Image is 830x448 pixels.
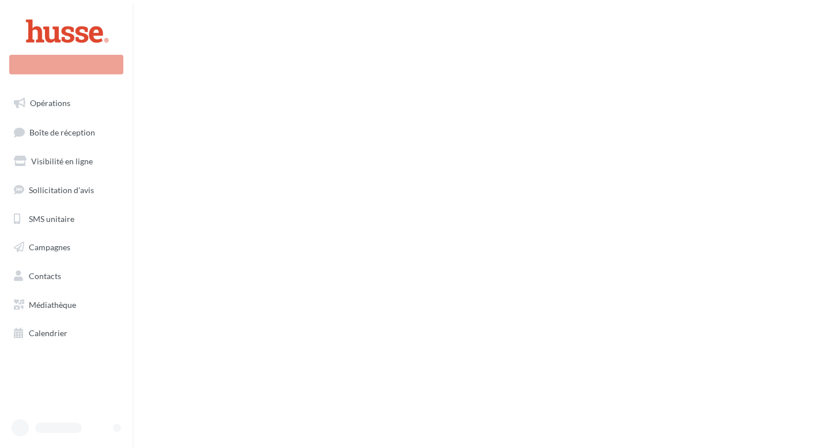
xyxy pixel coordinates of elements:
span: Contacts [29,271,61,281]
span: SMS unitaire [29,213,74,223]
a: Campagnes [7,235,126,259]
span: Médiathèque [29,300,76,310]
a: Calendrier [7,321,126,345]
a: Médiathèque [7,293,126,317]
a: Sollicitation d'avis [7,178,126,202]
a: SMS unitaire [7,207,126,231]
a: Opérations [7,91,126,115]
span: Campagnes [29,242,70,252]
span: Sollicitation d'avis [29,185,94,195]
span: Boîte de réception [29,127,95,137]
a: Visibilité en ligne [7,149,126,174]
a: Boîte de réception [7,120,126,145]
a: Contacts [7,264,126,288]
span: Visibilité en ligne [31,156,93,166]
div: Nouvelle campagne [9,55,123,74]
span: Opérations [30,98,70,108]
span: Calendrier [29,328,67,338]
